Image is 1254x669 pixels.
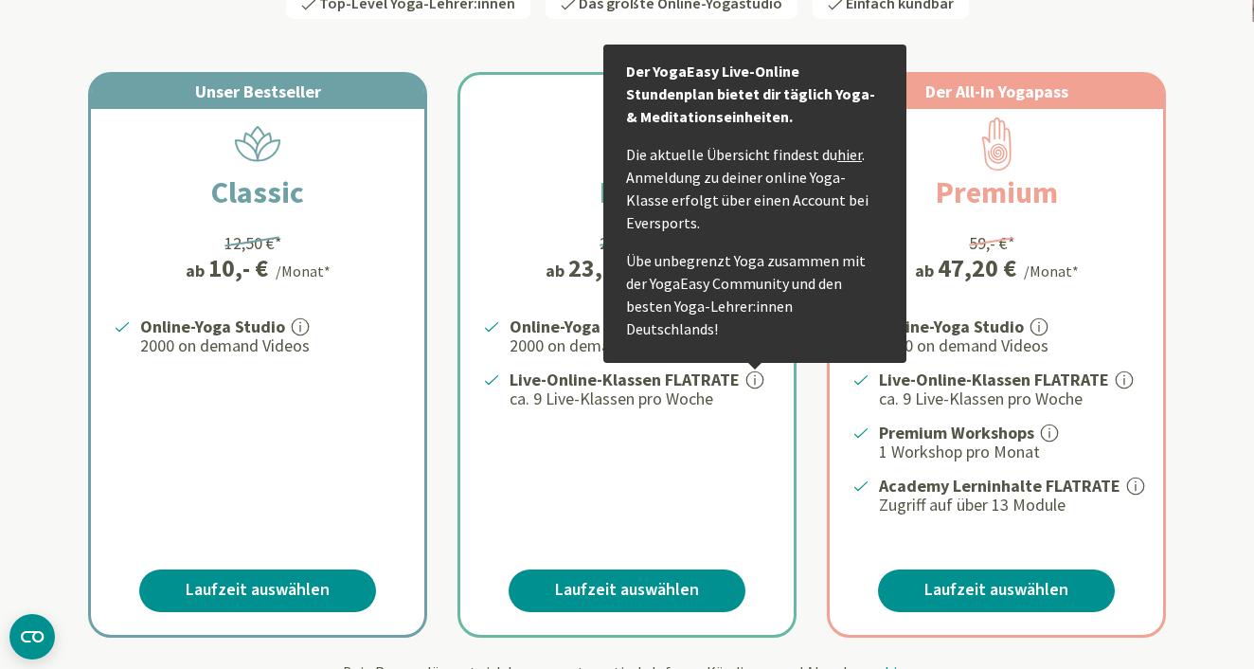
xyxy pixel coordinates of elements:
[510,369,740,390] strong: Live-Online-Klassen FLATRATE
[969,230,1015,256] div: 59,- €*
[837,145,862,164] a: hier
[510,316,654,337] strong: Online-Yoga Studio
[568,256,647,280] div: 23,20 €
[879,494,1140,516] p: Zugriff auf über 13 Module
[9,614,55,660] button: CMP-Widget öffnen
[879,441,1140,463] p: 1 Workshop pro Monat
[554,170,700,215] h2: Live
[1024,260,1079,282] div: /Monat*
[600,230,646,256] div: 29,- €*
[879,388,1140,410] p: ca. 9 Live-Klassen pro Woche
[879,369,1109,390] strong: Live-Online-Klassen FLATRATE
[140,316,285,337] strong: Online-Yoga Studio
[626,143,884,234] p: Die aktuelle Übersicht findest du . Anmeldung zu deiner online Yoga-Klasse erfolgt über einen Acc...
[938,256,1016,280] div: 47,20 €
[510,388,771,410] p: ca. 9 Live-Klassen pro Woche
[546,258,568,283] span: ab
[186,258,208,283] span: ab
[510,334,771,357] p: 2000 on demand Videos
[208,256,268,280] div: 10,- €
[139,570,376,612] a: Laufzeit auswählen
[925,81,1068,102] span: Der All-In Yogapass
[879,422,1034,443] strong: Premium Workshops
[140,334,402,357] p: 2000 on demand Videos
[195,81,321,102] span: Unser Bestseller
[276,260,331,282] div: /Monat*
[224,230,282,256] div: 12,50 €*
[878,570,1115,612] a: Laufzeit auswählen
[879,334,1140,357] p: 2000 on demand Videos
[166,170,349,215] h2: Classic
[626,62,875,126] strong: Der YogaEasy Live-Online Stundenplan bietet dir täglich Yoga- & Meditationseinheiten.
[879,475,1120,497] strong: Academy Lerninhalte FLATRATE
[626,249,884,340] p: Übe unbegrenzt Yoga zusammen mit der YogaEasy Community und den besten Yoga-Lehrer:innen Deutschl...
[890,170,1103,215] h2: Premium
[879,316,1024,337] strong: Online-Yoga Studio
[509,570,745,612] a: Laufzeit auswählen
[915,258,938,283] span: ab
